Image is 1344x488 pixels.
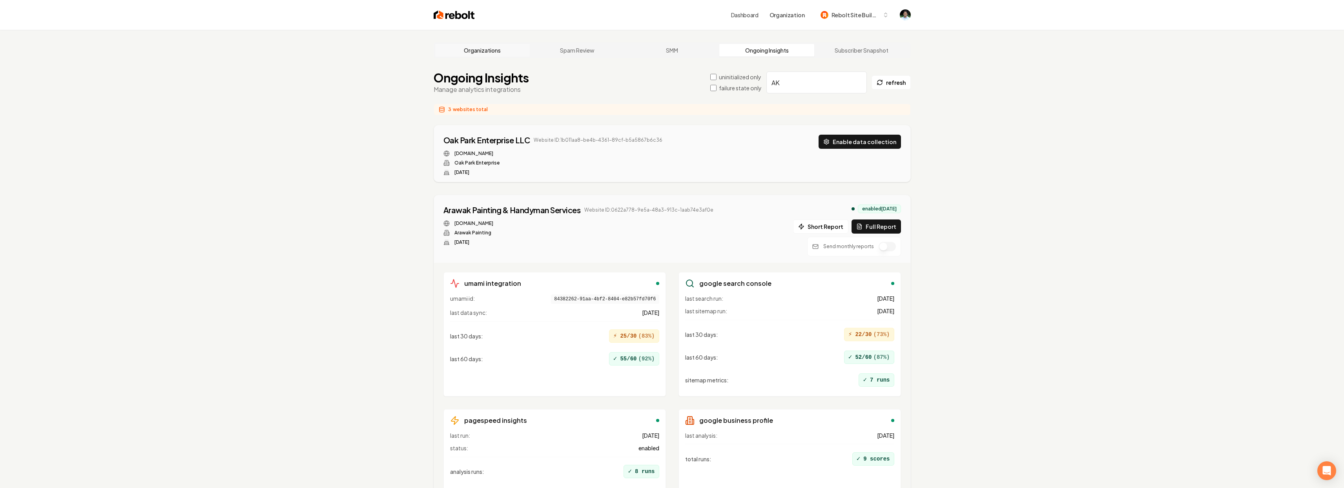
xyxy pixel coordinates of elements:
[534,137,662,143] span: Website ID: 1b011aa8-be4b-4361-89cf-b5a5867b6c36
[443,220,714,227] div: Website
[464,416,527,425] h3: pagespeed insights
[613,331,617,341] span: ⚡
[448,106,451,113] span: 3
[624,465,659,478] div: 8 runs
[434,71,529,85] h1: Ongoing Insights
[719,44,814,57] a: Ongoing Insights
[852,207,855,210] div: analytics enabled
[685,307,727,315] span: last sitemap run:
[638,444,659,452] span: enabled
[685,353,718,361] span: last 60 days :
[450,444,468,452] span: status:
[434,9,475,20] img: Rebolt Logo
[1317,461,1336,480] div: Open Intercom Messenger
[638,355,655,363] span: ( 92 %)
[685,294,723,302] span: last search run:
[443,150,663,157] div: Website
[719,73,761,81] label: uninitialized only
[877,307,894,315] span: [DATE]
[435,44,530,57] a: Organizations
[628,467,632,476] span: ✓
[453,106,488,113] span: websites total
[848,330,852,339] span: ⚡
[900,9,911,20] img: Arwin Rahmatpanah
[685,431,717,439] span: last analysis:
[450,431,470,439] span: last run:
[551,294,659,304] span: 84382262-91aa-4bf2-8404-e82b57fd70f6
[873,353,890,361] span: ( 87 %)
[848,353,852,362] span: ✓
[766,71,867,93] input: Search by company name or website ID
[464,279,521,288] h3: umami integration
[638,332,655,340] span: ( 83 %)
[656,282,659,285] div: enabled
[731,11,759,19] a: Dashboard
[584,207,713,213] span: Website ID: 0622a778-9e5a-48a3-913c-1aab74e3af0e
[844,351,894,364] div: 52/60
[642,309,659,316] span: [DATE]
[719,84,762,92] label: failure state only
[530,44,625,57] a: Spam Review
[450,309,487,316] span: last data sync:
[852,452,894,466] div: 9 scores
[450,468,484,475] span: analysis runs :
[877,294,894,302] span: [DATE]
[814,44,909,57] a: Subscriber Snapshot
[454,150,493,157] a: [DOMAIN_NAME]
[877,431,894,439] span: [DATE]
[450,294,475,304] span: umami id:
[852,219,901,234] button: Full Report
[819,135,901,149] button: Enable data collection
[821,11,828,19] img: Rebolt Site Builder
[609,329,659,343] div: 25/30
[609,352,659,366] div: 55/60
[625,44,720,57] a: SMM
[844,328,894,341] div: 22/30
[656,419,659,422] div: enabled
[685,455,711,463] span: total runs :
[450,355,483,363] span: last 60 days :
[891,282,894,285] div: enabled
[699,279,771,288] h3: google search console
[793,219,848,234] button: Short Report
[832,11,879,19] span: Rebolt Site Builder
[685,331,718,338] span: last 30 days :
[891,419,894,422] div: enabled
[765,8,810,22] button: Organization
[900,9,911,20] button: Open user button
[872,75,911,90] button: refresh
[434,85,529,94] p: Manage analytics integrations
[613,354,617,364] span: ✓
[685,376,729,384] span: sitemap metrics :
[873,331,890,338] span: ( 73 %)
[857,454,861,464] span: ✓
[859,373,894,387] div: 7 runs
[443,205,581,216] a: Arawak Painting & Handyman Services
[454,220,493,227] a: [DOMAIN_NAME]
[863,375,867,385] span: ✓
[450,332,483,340] span: last 30 days :
[443,135,530,146] a: Oak Park Enterprise LLC
[642,431,659,439] span: [DATE]
[858,205,901,213] div: enabled [DATE]
[823,243,874,250] p: Send monthly reports
[699,416,773,425] h3: google business profile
